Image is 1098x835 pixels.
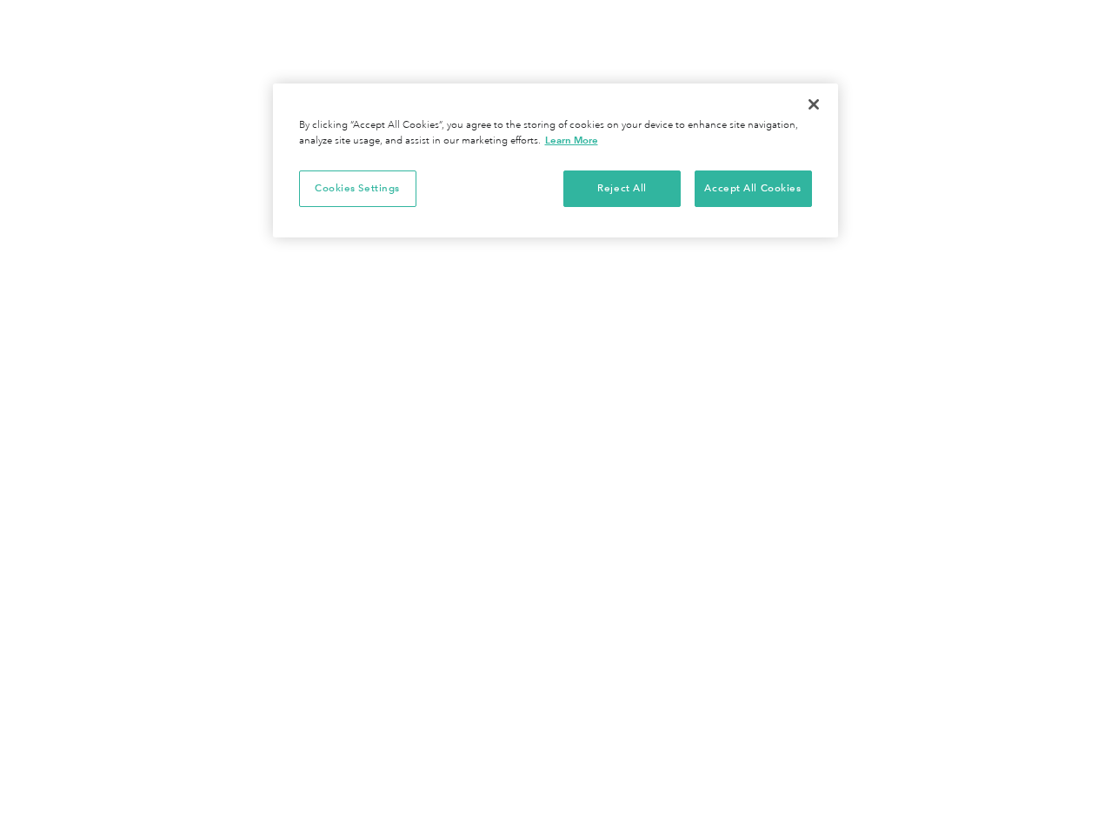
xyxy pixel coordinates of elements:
div: Cookie banner [273,83,838,237]
button: Accept All Cookies [695,170,812,207]
button: Cookies Settings [299,170,416,207]
div: Privacy [273,83,838,237]
a: More information about your privacy, opens in a new tab [545,134,598,146]
div: By clicking “Accept All Cookies”, you agree to the storing of cookies on your device to enhance s... [299,118,812,149]
button: Reject All [563,170,681,207]
button: Close [795,85,833,124]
